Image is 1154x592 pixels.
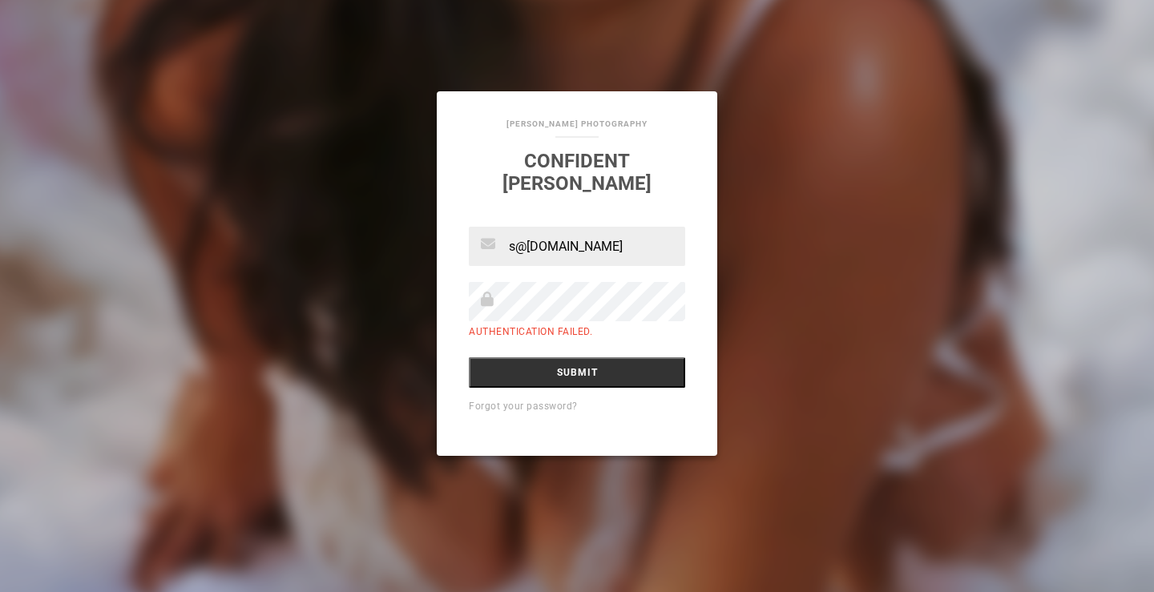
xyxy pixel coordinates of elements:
[506,119,648,128] a: [PERSON_NAME] Photography
[469,326,592,337] label: Authentication failed.
[502,150,652,195] a: Confident [PERSON_NAME]
[469,227,685,266] input: Email
[469,357,685,388] input: Submit
[469,401,578,412] a: Forgot your password?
